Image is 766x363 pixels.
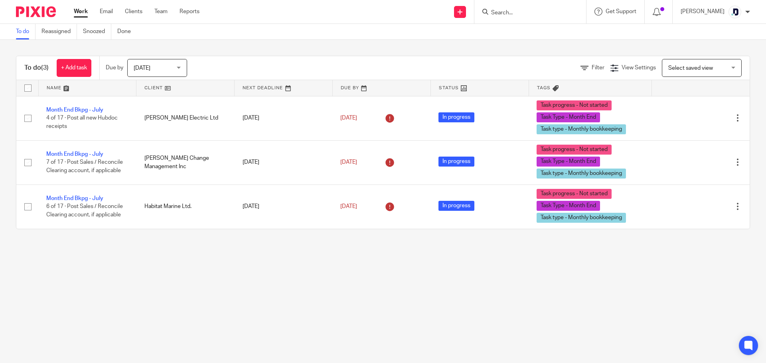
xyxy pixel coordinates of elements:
[100,8,113,16] a: Email
[537,213,626,223] span: Task type - Monthly bookkeeping
[340,115,357,121] span: [DATE]
[136,140,235,184] td: [PERSON_NAME] Change Management Inc
[681,8,725,16] p: [PERSON_NAME]
[537,112,600,122] span: Task Type - Month End
[83,24,111,39] a: Snoozed
[57,59,91,77] a: + Add task
[340,204,357,209] span: [DATE]
[134,65,150,71] span: [DATE]
[340,159,357,165] span: [DATE]
[622,65,656,71] span: View Settings
[537,157,600,167] span: Task Type - Month End
[537,124,626,134] span: Task type - Monthly bookkeeping
[24,64,49,72] h1: To do
[235,96,333,140] td: [DATE]
[606,9,636,14] span: Get Support
[154,8,168,16] a: Team
[235,140,333,184] td: [DATE]
[74,8,88,16] a: Work
[16,6,56,17] img: Pixie
[592,65,604,71] span: Filter
[41,24,77,39] a: Reassigned
[136,96,235,140] td: [PERSON_NAME] Electric Ltd
[46,159,123,173] span: 7 of 17 · Post Sales / Reconcile Clearing account, if applicable
[106,64,123,72] p: Due by
[537,86,551,90] span: Tags
[125,8,142,16] a: Clients
[438,112,474,122] span: In progress
[16,24,36,39] a: To do
[438,157,474,167] span: In progress
[180,8,199,16] a: Reports
[46,115,118,129] span: 4 of 17 · Post all new Hubdoc receipts
[46,204,123,218] span: 6 of 17 · Post Sales / Reconcile Clearing account, if applicable
[490,10,562,17] input: Search
[235,184,333,229] td: [DATE]
[438,201,474,211] span: In progress
[537,100,612,110] span: Task progress - Not started
[668,65,713,71] span: Select saved view
[537,189,612,199] span: Task progress - Not started
[537,169,626,179] span: Task type - Monthly bookkeeping
[46,151,103,157] a: Month End Bkpg - July
[117,24,137,39] a: Done
[41,65,49,71] span: (3)
[537,145,612,155] span: Task progress - Not started
[728,6,741,18] img: deximal_460x460_FB_Twitter.png
[136,184,235,229] td: Habitat Marine Ltd.
[46,107,103,113] a: Month End Bkpg - July
[537,201,600,211] span: Task Type - Month End
[46,196,103,201] a: Month End Bkpg - July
